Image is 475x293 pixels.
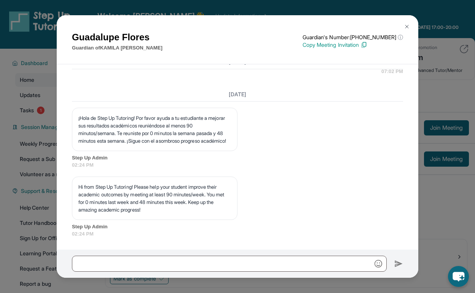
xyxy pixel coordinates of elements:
p: Guardian's Number: [PHONE_NUMBER] [303,33,403,41]
img: Emoji [375,260,382,268]
span: 02:24 PM [72,161,403,169]
span: Step Up Admin [72,154,403,162]
h3: [DATE] [72,91,403,98]
h1: Guadalupe Flores [72,30,163,44]
p: Guardian of KAMILA [PERSON_NAME] [72,44,163,52]
span: Step Up Admin [72,223,403,231]
img: Send icon [394,259,403,268]
button: chat-button [448,266,469,287]
p: ¡Hola de Step Up Tutoring! Por favor ayuda a tu estudiante a mejorar sus resultados académicos re... [78,114,231,145]
p: Copy Meeting Invitation [303,41,403,49]
p: Hi from Step Up Tutoring! Please help your student improve their academic outcomes by meeting at ... [78,183,231,213]
span: 02:24 PM [72,230,403,238]
span: 07:02 PM [381,68,403,75]
span: ⓘ [398,33,403,41]
img: Close Icon [404,24,410,30]
img: Copy Icon [360,41,367,48]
